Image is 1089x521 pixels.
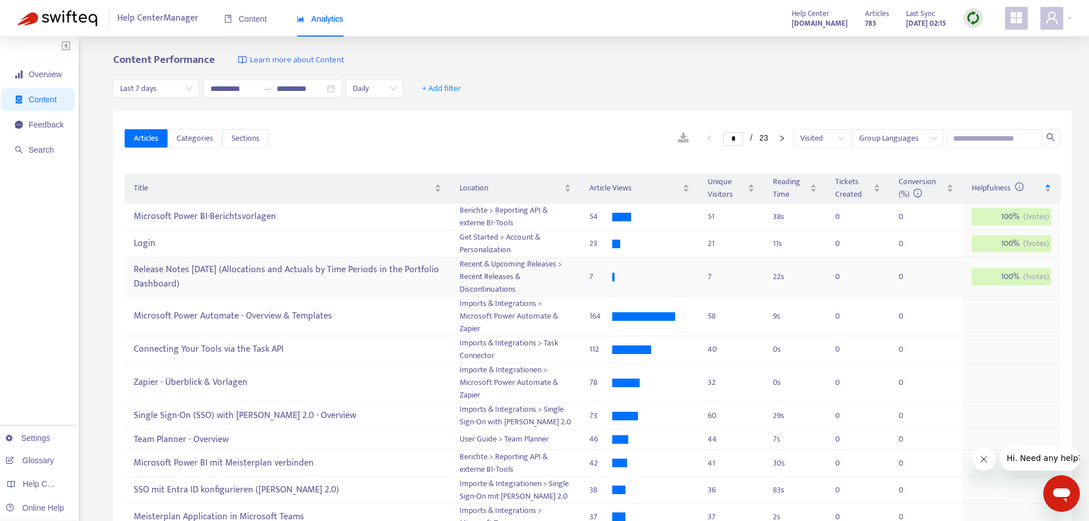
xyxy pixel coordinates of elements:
li: 1/23 [723,132,768,145]
div: 60 [708,409,755,422]
div: 73 [589,409,612,422]
td: Get Started > Account & Personalization [450,230,581,257]
div: 0 [835,376,858,389]
div: 0 [899,237,922,250]
span: Conversion (%) [899,175,936,201]
b: Content Performance [113,51,215,69]
th: Tickets Created [826,173,889,204]
iframe: Schaltfläche zum Öffnen des Messaging-Fensters [1043,475,1080,512]
div: 0 [835,343,858,356]
span: Articles [865,7,889,20]
span: Analytics [297,14,344,23]
img: image-link [238,55,247,65]
button: right [773,132,791,145]
div: Microsoft Power BI-Berichtsvorlagen [134,208,441,226]
button: left [700,132,719,145]
div: 22 s [773,271,817,283]
div: 11 s [773,237,817,250]
span: Article Views [589,182,680,194]
div: 0 [835,237,858,250]
span: Visited [800,130,844,147]
td: Imports & Integrations > Microsoft Power Automate & Zapier [450,297,581,336]
span: + Add filter [422,82,461,96]
div: 0 [835,210,858,223]
td: User Guide > Team Planner [450,429,581,450]
div: 36 [708,484,755,496]
div: 164 [589,310,612,323]
td: Imports & Integrations > Task Connector [450,336,581,363]
span: Sections [232,132,260,145]
td: Imports & Integrations > Single Sign-On with [PERSON_NAME] 2.0 [450,403,581,429]
div: 38 s [773,210,817,223]
th: Location [450,173,581,204]
span: Group Languages [859,130,937,147]
a: Learn more about Content [238,54,344,67]
div: 0 [899,409,922,422]
span: Helpfulness [972,181,1024,194]
img: Swifteq [17,10,97,26]
div: 0 [835,484,858,496]
div: 0 [899,310,922,323]
div: Release Notes [DATE] (Allocations and Actuals by Time Periods in the Portfolio Dashboard) [134,260,441,293]
img: sync.dc5367851b00ba804db3.png [966,11,980,25]
span: Overview [29,70,62,79]
div: Connecting Your Tools via the Task API [134,340,441,359]
strong: [DATE] 02:15 [906,17,946,30]
span: signal [15,70,23,78]
button: Articles [125,129,167,148]
div: 100 % [972,235,1051,252]
div: 0 [835,457,858,470]
div: 78 [589,376,612,389]
div: 0 [835,271,858,283]
div: Login [134,234,441,253]
li: Previous Page [700,132,719,145]
span: appstore [1010,11,1023,25]
div: 32 [708,376,755,389]
span: swap-right [263,84,272,93]
div: Microsoft Power BI mit Meisterplan verbinden [134,454,441,472]
th: Title [125,173,450,204]
div: Zapier - Überblick & Vorlagen [134,373,441,392]
span: Help Center [792,7,829,20]
div: Single Sign-On (SSO) with [PERSON_NAME] 2.0 - Overview [134,407,441,425]
a: Online Help [6,503,64,512]
div: Team Planner - Overview [134,430,441,449]
div: 0 [899,210,922,223]
span: Feedback [29,120,63,129]
span: Reading Time [773,176,808,201]
span: / [750,133,752,142]
span: Daily [353,80,396,97]
div: 0 [835,433,858,446]
a: [DOMAIN_NAME] [792,17,848,30]
a: Settings [6,433,50,443]
span: area-chart [297,15,305,23]
div: 29 s [773,409,817,422]
strong: 785 [865,17,876,30]
span: ( 1 votes) [1023,210,1049,223]
div: 0 [899,271,922,283]
td: Importe & Integrationen > Microsoft Power Automate & Zapier [450,363,581,403]
div: SSO mit Entra ID konfigurieren ([PERSON_NAME] 2.0) [134,480,441,499]
div: 21 [708,237,755,250]
div: 0 [835,310,858,323]
a: Glossary [6,456,54,465]
span: Categories [177,132,213,145]
div: 42 [589,457,612,470]
span: Hi. Need any help? [7,8,82,17]
div: 23 [589,237,612,250]
div: 58 [708,310,755,323]
span: Search [29,145,54,154]
div: 0 [899,343,922,356]
span: to [263,84,272,93]
td: Berichte > Reporting API & externe BI-Tools [450,204,581,230]
span: Help Centers [23,479,70,488]
div: 100 % [972,208,1051,225]
span: Location [460,182,563,194]
th: Article Views [580,173,699,204]
div: 54 [589,210,612,223]
span: Help Center Manager [117,7,198,29]
td: Importe & Integrationen > Single Sign-On mit [PERSON_NAME] 2.0 [450,477,581,504]
div: 0 [899,433,922,446]
div: 0 s [773,343,817,356]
